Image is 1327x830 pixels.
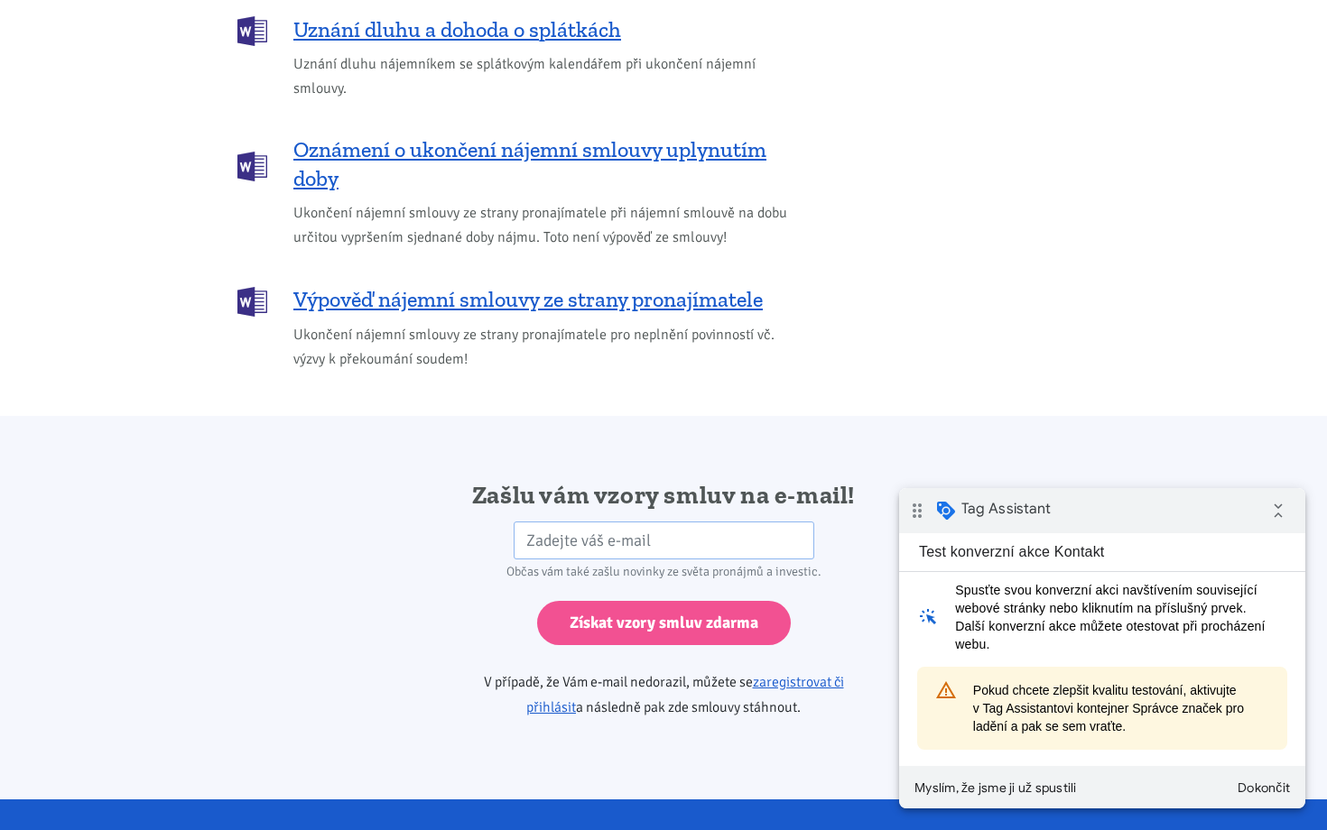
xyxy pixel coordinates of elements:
[432,479,895,512] h2: Zašlu vám vzory smluv na e-mail!
[62,12,152,30] span: Tag Assistant
[361,5,397,41] i: Sbalit odznak ladění
[514,521,814,560] input: Zadejte váš e-mail
[237,152,267,181] img: DOCX (Word)
[432,669,895,720] p: V případě, že Vám e-mail nedorazil, můžete se a následně pak zde smlouvy stáhnout.
[32,184,62,220] i: warning_amber
[14,111,44,147] i: web_traffic
[237,285,797,315] a: Výpověď nájemní smlouvy ze strany pronajímatele
[237,135,797,193] a: Oznámení o ukončení nájemní smlouvy uplynutím doby
[330,283,399,316] button: Dokončit
[237,16,267,46] img: DOCX (Word)
[537,601,791,645] input: Získat vzory smluv zdarma
[237,287,267,317] img: DOCX (Word)
[74,193,370,247] span: Pokud chcete zlepšit kvalitu testování, aktivujte v Tag Assistantovi kontejner Správce značek pro...
[293,285,763,314] span: Výpověď nájemní smlouvy ze strany pronajímatele
[56,93,376,165] span: Spusťte svou konverzní akci navštívením související webové stránky nebo kliknutím na příslušný pr...
[293,323,797,372] span: Ukončení nájemní smlouvy ze strany pronajímatele pro neplnění povinností vč. výzvy k překoumání s...
[7,283,186,316] button: Myslím, že jsme ji už spustili
[293,135,797,193] span: Oznámení o ukončení nájemní smlouvy uplynutím doby
[293,15,621,44] span: Uznání dluhu a dohoda o splátkách
[293,52,797,101] span: Uznání dluhu nájemníkem se splátkovým kalendářem při ukončení nájemní smlouvy.
[237,14,797,44] a: Uznání dluhu a dohoda o splátkách
[432,559,895,585] div: Občas vám také zašlu novinky ze světa pronájmů a investic.
[293,201,797,250] span: Ukončení nájemní smlouvy ze strany pronajímatele při nájemní smlouvě na dobu určitou vypršením sj...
